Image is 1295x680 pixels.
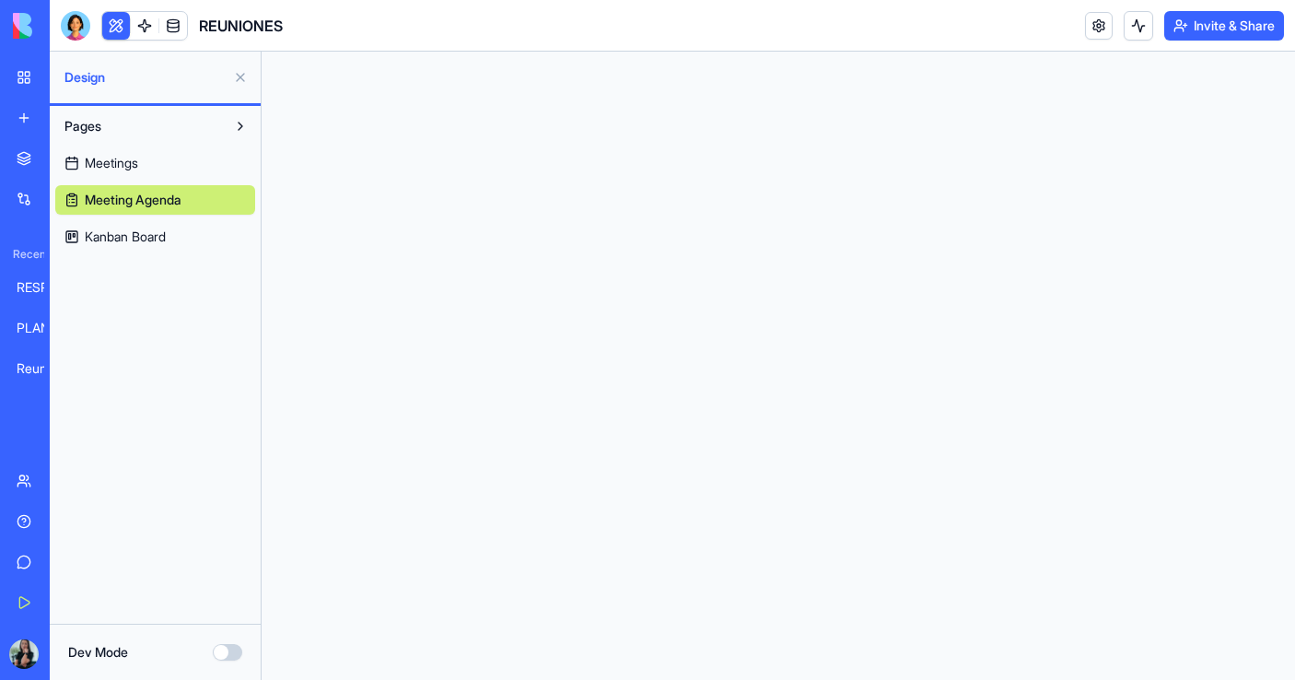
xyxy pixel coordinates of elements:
a: Reunion de Obispado [6,350,79,387]
img: logo [13,13,127,39]
span: REUNIONES [199,15,283,37]
label: Dev Mode [68,643,128,662]
img: PHOTO-2025-09-15-15-09-07_ggaris.jpg [9,639,39,669]
a: PLANEACION DE CONTENIDO [6,310,79,346]
span: Design [64,68,226,87]
div: Reunion de Obispado [17,359,68,378]
a: Meeting Agenda [55,185,255,215]
button: Pages [55,111,226,141]
a: Kanban Board [55,222,255,252]
span: Pages [64,117,101,135]
button: Invite & Share [1164,11,1284,41]
div: PLANEACION DE CONTENIDO [17,319,68,337]
span: Recent [6,247,44,262]
span: Meeting Agenda [85,191,181,209]
a: RESPUESTAS AUTOMATICAS [6,269,79,306]
span: Kanban Board [85,228,166,246]
div: RESPUESTAS AUTOMATICAS [17,278,68,297]
span: Meetings [85,154,138,172]
a: Meetings [55,148,255,178]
